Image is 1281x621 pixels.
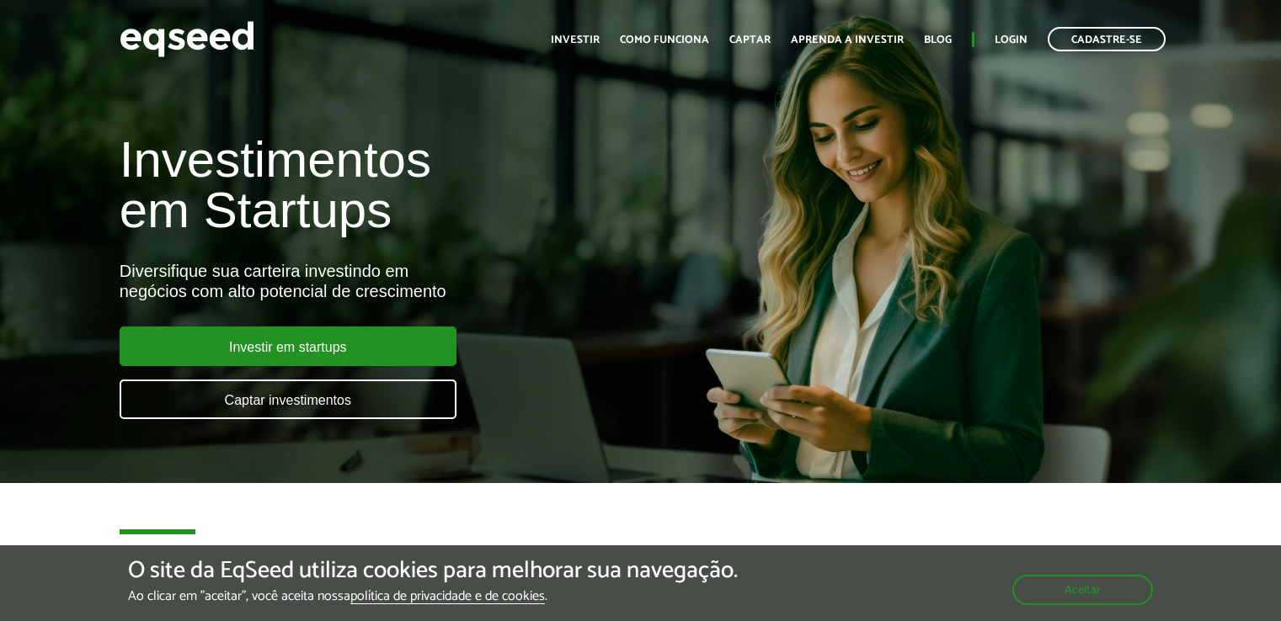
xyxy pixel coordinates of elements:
div: Diversifique sua carteira investindo em negócios com alto potencial de crescimento [120,261,735,301]
h5: O site da EqSeed utiliza cookies para melhorar sua navegação. [128,558,738,584]
a: Login [995,34,1027,45]
a: Captar investimentos [120,379,456,419]
a: Captar [729,34,771,45]
a: Blog [924,34,952,45]
a: Cadastre-se [1048,27,1166,51]
button: Aceitar [1012,575,1153,605]
a: política de privacidade e de cookies [350,590,545,604]
img: EqSeed [120,17,254,61]
a: Como funciona [620,34,709,45]
a: Investir em startups [120,326,456,366]
p: Ao clicar em "aceitar", você aceita nossa . [128,588,738,604]
a: Investir [551,34,600,45]
h1: Investimentos em Startups [120,135,735,236]
a: Aprenda a investir [791,34,904,45]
